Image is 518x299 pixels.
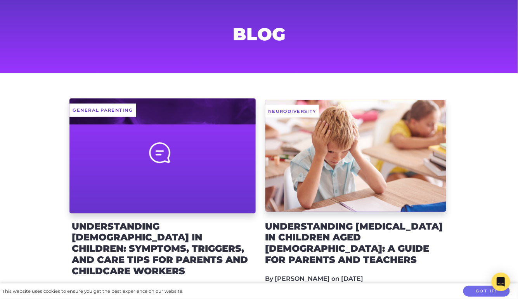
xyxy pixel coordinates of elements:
span: Neurodiversity [265,105,319,118]
h5: By [PERSON_NAME] on [DATE] [265,275,446,282]
h2: Understanding [DEMOGRAPHIC_DATA] in Children: Symptoms, Triggers, and Care Tips for Parents and C... [72,221,253,277]
span: General Parenting [69,103,136,116]
button: Got it! [463,286,510,297]
h2: Understanding [MEDICAL_DATA] in Children Aged [DEMOGRAPHIC_DATA]: A Guide for Parents and Teachers [265,221,446,266]
div: Open Intercom Messenger [492,273,510,291]
h1: Blog [72,26,446,42]
div: This website uses cookies to ensure you get the best experience on our website. [2,287,183,296]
